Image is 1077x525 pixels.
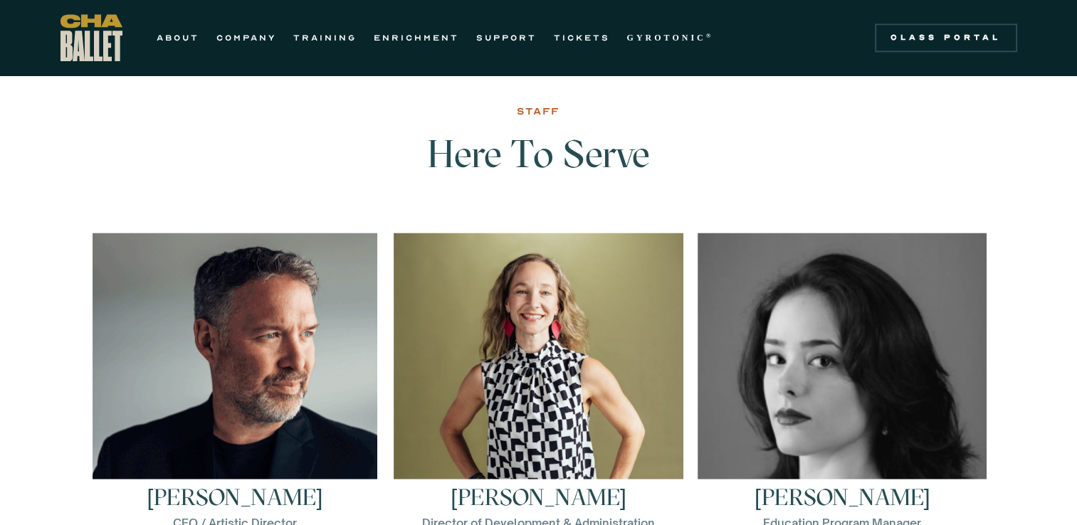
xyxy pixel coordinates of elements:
[627,29,714,46] a: GYROTONIC®
[374,29,459,46] a: ENRICHMENT
[293,29,357,46] a: TRAINING
[61,14,122,61] a: home
[554,29,610,46] a: TICKETS
[755,486,930,509] h3: [PERSON_NAME]
[706,32,714,39] sup: ®
[157,29,199,46] a: ABOUT
[883,32,1009,43] div: Class Portal
[517,103,560,120] div: STAFF
[451,486,626,509] h3: [PERSON_NAME]
[308,133,770,204] h3: Here To Serve
[875,23,1017,52] a: Class Portal
[147,486,322,509] h3: [PERSON_NAME]
[627,33,706,43] strong: GYROTONIC
[216,29,276,46] a: COMPANY
[476,29,537,46] a: SUPPORT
